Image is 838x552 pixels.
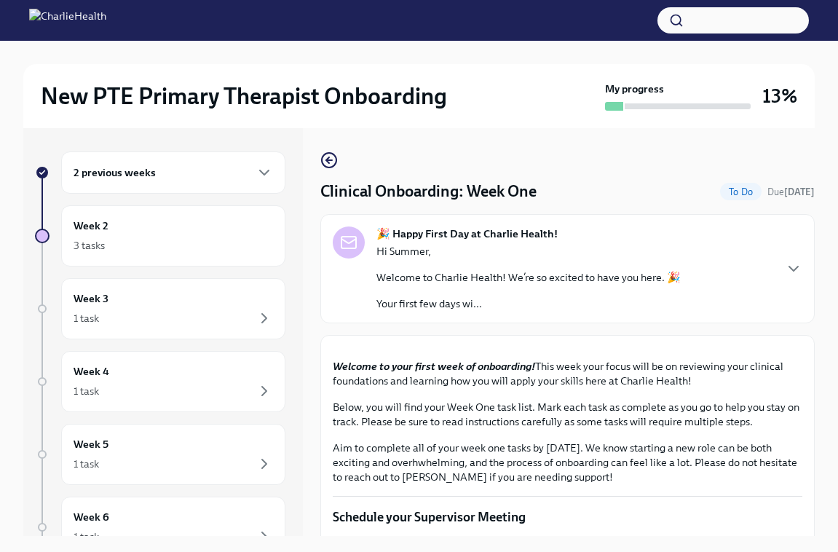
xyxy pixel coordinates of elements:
[74,509,109,525] h6: Week 6
[74,291,108,307] h6: Week 3
[74,238,105,253] div: 3 tasks
[74,384,99,398] div: 1 task
[35,351,285,412] a: Week 41 task
[320,181,537,202] h4: Clinical Onboarding: Week One
[74,529,99,544] div: 1 task
[784,186,815,197] strong: [DATE]
[74,165,156,181] h6: 2 previous weeks
[35,205,285,267] a: Week 23 tasks
[767,185,815,199] span: October 11th, 2025 10:00
[74,363,109,379] h6: Week 4
[333,359,802,388] p: This week your focus will be on reviewing your clinical foundations and learning how you will app...
[74,311,99,326] div: 1 task
[762,83,797,109] h3: 13%
[29,9,106,32] img: CharlieHealth
[41,82,447,111] h2: New PTE Primary Therapist Onboarding
[376,226,558,241] strong: 🎉 Happy First Day at Charlie Health!
[333,360,535,373] strong: Welcome to your first week of onboarding!
[720,186,762,197] span: To Do
[74,218,108,234] h6: Week 2
[35,278,285,339] a: Week 31 task
[376,270,681,285] p: Welcome to Charlie Health! We’re so excited to have you here. 🎉
[767,186,815,197] span: Due
[333,441,802,484] p: Aim to complete all of your week one tasks by [DATE]. We know starting a new role can be both exc...
[333,508,802,526] p: Schedule your Supervisor Meeting
[333,400,802,429] p: Below, you will find your Week One task list. Mark each task as complete as you go to help you st...
[376,296,681,311] p: Your first few days wi...
[376,244,681,259] p: Hi Summer,
[74,457,99,471] div: 1 task
[35,424,285,485] a: Week 51 task
[61,151,285,194] div: 2 previous weeks
[74,436,108,452] h6: Week 5
[605,82,664,96] strong: My progress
